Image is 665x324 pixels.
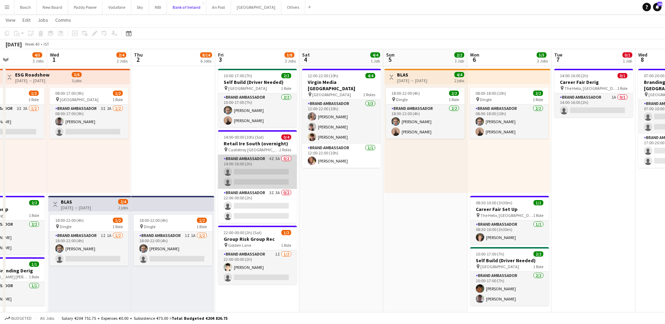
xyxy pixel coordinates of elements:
[55,218,84,223] span: 18:00-22:00 (4h)
[564,86,617,91] span: The Helix, [GEOGRAPHIC_DATA]
[623,58,632,64] div: 1 Job
[554,79,633,85] h3: Career Fair Derig
[118,204,128,210] div: 2 jobs
[218,69,297,127] div: 10:00-17:00 (7h)2/2Self Build (Driver Needed) [GEOGRAPHIC_DATA]1 RoleBrand Ambassador2/210:00-17:...
[279,147,291,152] span: 2 Roles
[33,58,44,64] div: 3 Jobs
[218,52,224,58] span: Fri
[60,224,71,229] span: Dingle
[6,41,22,48] div: [DATE]
[29,200,39,205] span: 2/2
[50,232,128,266] app-card-role: Brand Ambassador1I1A1/218:00-22:00 (4h)[PERSON_NAME]
[197,224,207,229] span: 1 Role
[224,73,252,78] span: 10:00-17:00 (7h)
[3,15,18,25] a: View
[103,0,131,14] button: Vodafone
[61,205,91,210] div: [DATE] → [DATE]
[533,251,543,257] span: 2/2
[113,91,123,96] span: 1/2
[617,86,627,91] span: 1 Role
[23,41,41,47] span: Week 40
[72,77,82,83] div: 3 jobs
[302,79,381,92] h3: Virgin Media [GEOGRAPHIC_DATA]
[370,52,380,58] span: 4/4
[469,55,479,64] span: 6
[52,15,74,25] a: Comms
[470,206,549,212] h3: Career Fair Set Up
[224,230,262,235] span: 22:00-00:00 (2h) (Sat)
[470,88,549,139] app-job-card: 08:00-18:00 (10h)2/2 Dingle1 RoleBrand Ambassador2/208:00-18:00 (10h)[PERSON_NAME][PERSON_NAME]
[386,88,465,139] app-job-card: 18:00-22:00 (4h)2/2 Dingle1 RoleBrand Ambassador2/218:00-22:00 (4h)[PERSON_NAME][PERSON_NAME]
[50,215,128,266] app-job-card: 18:00-22:00 (4h)1/2 Dingle1 RoleBrand Ambassador1I1A1/218:00-22:00 (4h)[PERSON_NAME]
[454,77,464,83] div: 2 jobs
[49,55,59,64] span: 1
[134,52,143,58] span: Thu
[533,97,543,102] span: 1 Role
[281,0,305,14] button: Others
[55,17,71,23] span: Comms
[560,73,588,78] span: 14:00-16:00 (2h)
[480,213,533,218] span: The Helix, [GEOGRAPHIC_DATA]
[37,0,68,14] button: New Board
[397,78,427,83] div: [DATE] → [DATE]
[657,2,662,6] span: 24
[371,58,380,64] div: 1 Job
[134,232,212,266] app-card-role: Brand Ambassador1I1A1/218:00-22:00 (4h)[PERSON_NAME]
[470,257,549,264] h3: Self Build (Driver Needed)
[200,58,212,64] div: 6 Jobs
[228,147,279,152] span: Castletroy [GEOGRAPHIC_DATA]
[533,91,543,96] span: 2/2
[397,72,427,78] h3: BLAS
[23,17,31,23] span: Edit
[60,97,98,102] span: [GEOGRAPHIC_DATA]
[72,72,82,77] span: 3/6
[11,316,32,321] span: Budgeted
[15,72,50,78] h3: ESG Roadshow
[218,140,297,147] h3: Retail Ire South (overnight)
[218,226,297,284] div: 22:00-00:00 (2h) (Sat)1/2Group Risk Group Rec Golden Lane1 RoleBrand Ambassador1I1/222:00-00:00 (...
[396,97,408,102] span: Dingle
[149,0,167,14] button: NBI
[218,130,297,223] div: 14:00-00:00 (10h) (Sat)0/4Retail Ire South (overnight) Castletroy [GEOGRAPHIC_DATA]2 RolesBrand A...
[312,92,351,97] span: [GEOGRAPHIC_DATA]
[308,73,338,78] span: 12:00-22:00 (10h)
[302,144,381,168] app-card-role: Brand Ambassador1/112:00-22:00 (10h)[PERSON_NAME]
[281,230,291,235] span: 1/2
[29,274,39,279] span: 1 Role
[218,236,297,242] h3: Group Risk Group Rec
[218,79,297,85] h3: Self Build (Driver Needed)
[480,264,519,269] span: [GEOGRAPHIC_DATA]
[302,69,381,168] app-job-card: 12:00-22:00 (10h)4/4Virgin Media [GEOGRAPHIC_DATA] [GEOGRAPHIC_DATA]2 RolesBrand Ambassador3/312:...
[470,272,549,306] app-card-role: Brand Ambassador2/210:00-17:00 (7h)[PERSON_NAME][PERSON_NAME]
[618,73,627,78] span: 0/1
[554,69,633,117] app-job-card: 14:00-16:00 (2h)0/1Career Fair Derig The Helix, [GEOGRAPHIC_DATA]1 RoleBrand Ambassador1A0/114:00...
[470,247,549,306] app-job-card: 10:00-17:00 (7h)2/2Self Build (Driver Needed) [GEOGRAPHIC_DATA]1 RoleBrand Ambassador2/210:00-17:...
[476,251,504,257] span: 10:00-17:00 (7h)
[454,52,464,58] span: 2/2
[553,55,562,64] span: 7
[50,88,128,139] div: 08:00-17:00 (9h)1/2 [GEOGRAPHIC_DATA]1 RoleBrand Ambassador3I2A1/208:00-17:00 (9h)[PERSON_NAME]
[638,52,647,58] span: Wed
[116,52,126,58] span: 2/4
[39,316,56,321] span: All jobs
[217,55,224,64] span: 3
[28,97,39,102] span: 1 Role
[637,55,647,64] span: 8
[134,215,212,266] div: 18:00-22:00 (4h)1/2 Dingle1 RoleBrand Ambassador1I1A1/218:00-22:00 (4h)[PERSON_NAME]
[365,73,375,78] span: 4/4
[385,55,395,64] span: 5
[62,316,228,321] div: Salary €204 751.75 + Expenses €0.00 + Subsistence €75.00 =
[144,224,155,229] span: Dingle
[537,58,548,64] div: 3 Jobs
[206,0,231,14] button: An Post
[29,262,39,267] span: 1/1
[50,105,128,139] app-card-role: Brand Ambassador3I2A1/208:00-17:00 (9h)[PERSON_NAME]
[113,224,123,229] span: 1 Role
[218,250,297,284] app-card-role: Brand Ambassador1I1/222:00-00:00 (2h)[PERSON_NAME]
[554,52,562,58] span: Tue
[363,92,375,97] span: 2 Roles
[653,3,661,11] a: 24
